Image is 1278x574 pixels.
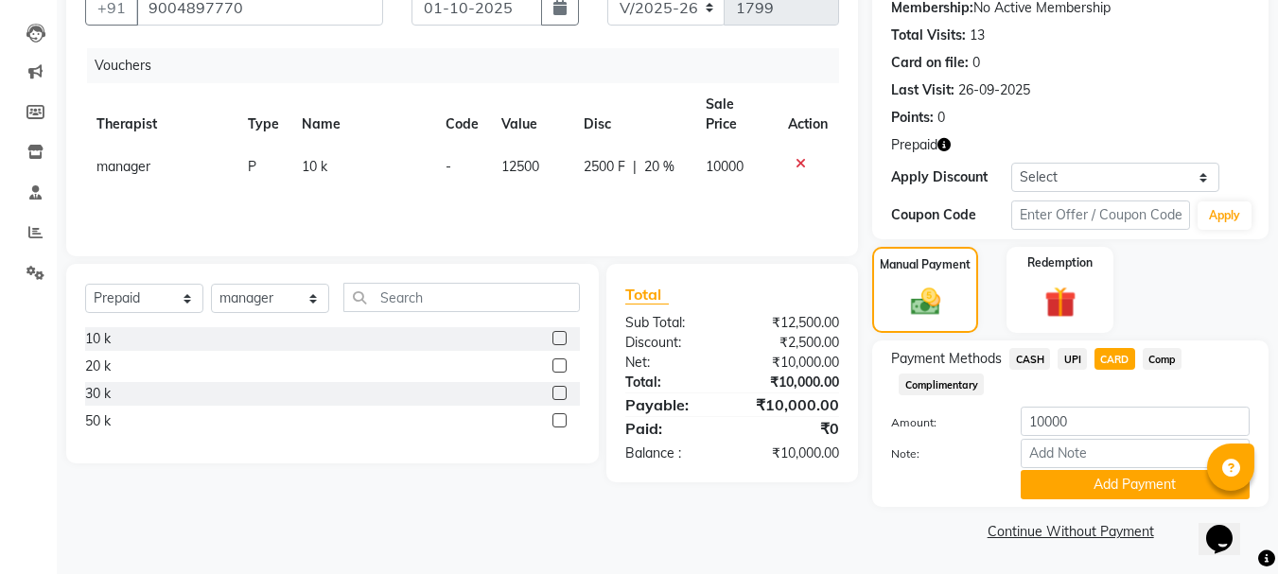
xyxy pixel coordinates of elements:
[611,313,732,333] div: Sub Total:
[732,313,853,333] div: ₹12,500.00
[501,158,539,175] span: 12500
[891,26,966,45] div: Total Visits:
[902,285,950,319] img: _cash.svg
[1035,283,1086,322] img: _gift.svg
[1143,348,1182,370] span: Comp
[85,357,111,376] div: 20 k
[490,83,572,146] th: Value
[958,80,1030,100] div: 26-09-2025
[611,417,732,440] div: Paid:
[625,285,669,304] span: Total
[85,329,111,349] div: 10 k
[584,157,625,177] span: 2500 F
[1198,201,1252,230] button: Apply
[96,158,150,175] span: manager
[85,384,111,404] div: 30 k
[877,445,1006,462] label: Note:
[611,333,732,353] div: Discount:
[236,83,290,146] th: Type
[611,373,732,392] div: Total:
[1199,498,1259,555] iframe: chat widget
[633,157,637,177] span: |
[732,393,853,416] div: ₹10,000.00
[302,158,327,175] span: 10 k
[777,83,839,146] th: Action
[611,444,732,463] div: Balance :
[572,83,694,146] th: Disc
[85,411,111,431] div: 50 k
[732,417,853,440] div: ₹0
[891,108,934,128] div: Points:
[732,444,853,463] div: ₹10,000.00
[891,80,954,100] div: Last Visit:
[343,283,580,312] input: Search
[880,256,971,273] label: Manual Payment
[85,83,236,146] th: Therapist
[970,26,985,45] div: 13
[876,522,1265,542] a: Continue Without Payment
[877,414,1006,431] label: Amount:
[732,353,853,373] div: ₹10,000.00
[1021,407,1250,436] input: Amount
[706,158,744,175] span: 10000
[891,135,937,155] span: Prepaid
[434,83,490,146] th: Code
[937,108,945,128] div: 0
[1027,254,1093,271] label: Redemption
[732,333,853,353] div: ₹2,500.00
[290,83,434,146] th: Name
[236,146,290,188] td: P
[891,205,1010,225] div: Coupon Code
[1009,348,1050,370] span: CASH
[644,157,674,177] span: 20 %
[1021,439,1250,468] input: Add Note
[611,393,732,416] div: Payable:
[1011,200,1190,230] input: Enter Offer / Coupon Code
[899,374,984,395] span: Complimentary
[891,349,1002,369] span: Payment Methods
[611,353,732,373] div: Net:
[1021,470,1250,499] button: Add Payment
[891,167,1010,187] div: Apply Discount
[1094,348,1135,370] span: CARD
[972,53,980,73] div: 0
[1058,348,1087,370] span: UPI
[732,373,853,392] div: ₹10,000.00
[446,158,451,175] span: -
[694,83,777,146] th: Sale Price
[891,53,969,73] div: Card on file:
[87,48,853,83] div: Vouchers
